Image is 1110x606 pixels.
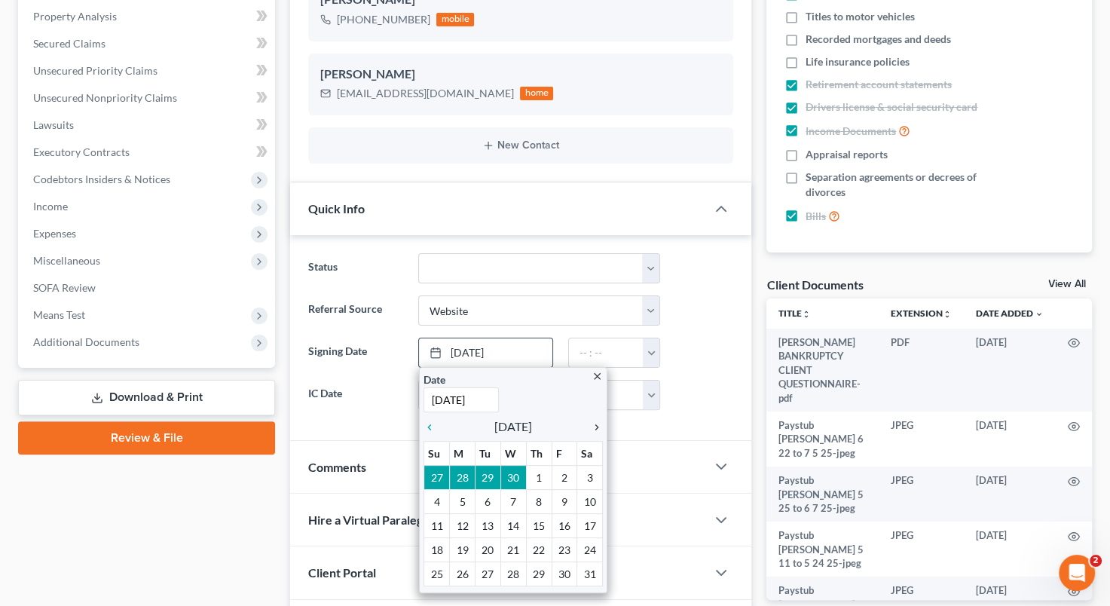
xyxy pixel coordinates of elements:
button: go back [10,6,38,35]
label: Status [301,253,411,283]
div: Carla says… [12,153,289,202]
a: Unsecured Nonpriority Claims [21,84,275,112]
div: [PERSON_NAME] [320,66,721,84]
a: chevron_left [424,418,443,436]
td: 30 [500,465,526,489]
b: [PERSON_NAME] [65,360,149,371]
div: [DATE] [12,335,289,356]
td: JPEG [879,467,964,522]
div: Carla says… [12,202,289,335]
span: Unsecured Priority Claims [33,64,157,77]
a: chevron_right [583,418,603,436]
img: Profile image for Lindsey [45,358,60,373]
span: Separation agreements or decrees of divorces [806,170,998,200]
td: 31 [577,562,603,586]
span: Appraisal reports [806,147,888,162]
div: Hi [PERSON_NAME]! [PERSON_NAME] is out [DATE], but I will have your sales representative, [PERSON... [24,399,235,473]
input: -- : -- [569,338,644,367]
i: unfold_more [943,310,952,319]
td: 18 [424,537,450,562]
iframe: Intercom live chat [1059,555,1095,591]
textarea: Message… [13,459,289,485]
a: Extensionunfold_more [891,308,952,319]
a: Titleunfold_more [778,308,811,319]
td: PDF [879,329,964,412]
button: Emoji picker [47,491,60,503]
td: 3 [577,465,603,489]
td: [DATE] [964,329,1056,412]
td: [DATE] [964,522,1056,577]
i: unfold_more [802,310,811,319]
a: Download & Print [18,380,275,415]
td: 13 [475,513,500,537]
button: Gif picker [72,491,84,503]
div: [PHONE_NUMBER] [337,12,430,27]
td: [PERSON_NAME] BANKRUPTCY CLIENT QUESTIONNAIRE-pdf [766,329,879,412]
span: Expenses [33,227,76,240]
td: 4 [424,489,450,513]
span: Miscellaneous [33,254,100,267]
div: joined the conversation [65,359,257,372]
span: Unsecured Nonpriority Claims [33,91,177,104]
th: Th [526,441,552,465]
span: Lawsuits [33,118,74,131]
td: 29 [475,465,500,489]
label: IC Date [301,380,411,410]
td: 26 [450,562,475,586]
span: Recorded mortgages and deeds [806,32,951,47]
div: Ok understood. I thought that there may be a batch process. [54,153,289,200]
th: M [450,441,475,465]
td: 21 [500,537,526,562]
td: JPEG [879,522,964,577]
td: 16 [552,513,577,537]
td: 19 [450,537,475,562]
label: Date [424,372,445,387]
div: On another note, can you assist me with signing up for virtual paralegal support? I am having som... [66,211,277,314]
i: expand_more [1035,310,1044,319]
div: Lindsey says… [12,356,289,390]
td: 30 [552,562,577,586]
label: Referral Source [301,295,411,326]
div: home [520,87,553,100]
span: 2 [1090,555,1102,567]
td: 14 [500,513,526,537]
td: 8 [526,489,552,513]
td: 27 [424,465,450,489]
span: Income Documents [806,124,896,139]
td: Paystub [PERSON_NAME] 5 25 to 6 7 25-jpeg [766,467,879,522]
div: [EMAIL_ADDRESS][DOMAIN_NAME] [337,86,514,101]
td: 28 [450,465,475,489]
th: Tu [475,441,500,465]
div: Hi [PERSON_NAME]! [PERSON_NAME] is out [DATE], but I will have your sales representative, [PERSON... [12,390,247,482]
span: Hire a Virtual Paralegal [308,513,432,527]
th: F [552,441,577,465]
td: 15 [526,513,552,537]
span: SOFA Review [33,281,96,294]
td: 22 [526,537,552,562]
span: [DATE] [494,418,532,436]
span: Executory Contracts [33,145,130,158]
div: Lindsey says… [12,390,289,494]
td: 6 [475,489,500,513]
a: Review & File [18,421,275,454]
a: Property Analysis [21,3,275,30]
div: Client Documents [766,277,863,292]
i: chevron_right [583,421,603,433]
a: Lawsuits [21,112,275,139]
span: Retirement account statements [806,77,952,92]
td: JPEG [879,412,964,467]
a: [DATE] [419,338,552,367]
span: Comments [308,460,366,474]
td: [DATE] [964,467,1056,522]
div: Ok understood. I thought that there may be a batch process. [66,162,277,191]
td: 23 [552,537,577,562]
th: Su [424,441,450,465]
td: 20 [475,537,500,562]
span: Quick Info [308,201,365,216]
td: Paystub [PERSON_NAME] 5 11 to 5 24 25-jpeg [766,522,879,577]
div: On another note, can you assist me with signing up for virtual paralegal support? I am having som... [54,202,289,323]
i: chevron_left [424,421,443,433]
span: Codebtors Insiders & Notices [33,173,170,185]
a: View All [1048,279,1086,289]
td: 28 [500,562,526,586]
